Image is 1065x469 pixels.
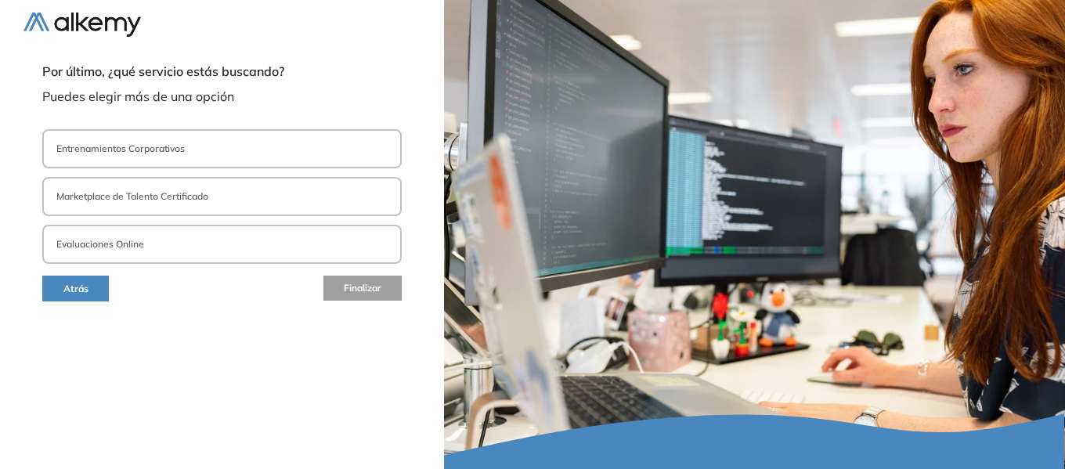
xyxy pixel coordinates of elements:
[56,189,208,204] p: Marketplace de Talento Certificado
[56,142,185,156] p: Entrenamientos Corporativos
[323,276,401,301] button: Finalizar
[42,276,109,301] button: Atrás
[42,129,402,168] button: Entrenamientos Corporativos
[42,177,402,216] button: Marketplace de Talento Certificado
[42,87,402,106] span: Puedes elegir más de una opción
[56,237,144,251] p: Evaluaciones Online
[42,225,402,264] button: Evaluaciones Online
[42,62,402,81] span: Por último, ¿qué servicio estás buscando?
